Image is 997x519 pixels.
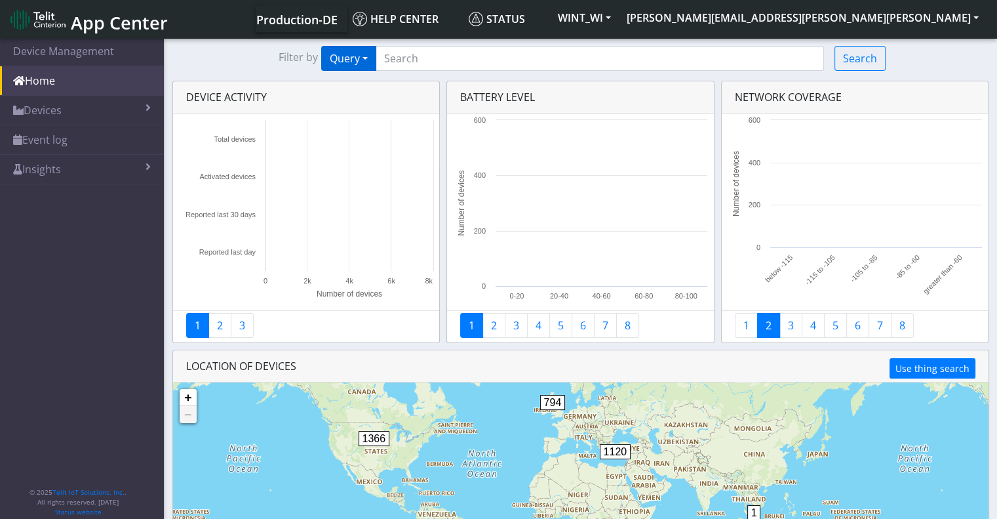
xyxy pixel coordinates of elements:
text: 6k [387,277,395,285]
span: Filter by [279,49,318,68]
a: 3 [505,313,528,338]
input: Search... [376,46,824,71]
tspan: -85 to -60 [893,253,921,281]
text: 600 [474,116,486,124]
a: 4 [527,313,550,338]
a: Telit IoT Solutions, Inc. [52,488,125,497]
button: Search [834,46,886,71]
p: All rights reserved. [DATE] [29,497,127,507]
a: 1 [460,313,483,338]
tspan: below -115 [764,253,794,284]
text: 40-60 [593,292,611,300]
div: Network coverage [722,81,988,114]
span: Production-DE [256,12,338,28]
text: 2k [303,277,311,285]
text: 0-20 [509,292,524,300]
a: Zoom in [180,389,197,406]
tspan: Activated devices [199,173,256,180]
tspan: Total devices [214,135,256,143]
text: 0 [482,282,486,290]
text: 400 [748,159,760,167]
text: 20-40 [550,292,568,300]
tspan: Number of devices [457,170,466,236]
a: 2 [208,313,231,338]
tspan: Reported last 30 days [185,211,256,218]
a: 1 [735,313,758,338]
a: 7 [594,313,617,338]
a: Help center [347,6,463,32]
nav: Quick view paging [735,313,975,338]
span: 1366 [359,431,390,446]
p: © 2025 . [29,488,127,497]
a: 4 [802,313,825,338]
text: 4k [345,277,353,285]
text: 80-100 [675,292,697,300]
img: status.svg [469,12,483,26]
a: 3 [231,313,254,338]
a: 7 [869,313,891,338]
tspan: greater than -60 [922,253,964,295]
tspan: -115 to -105 [803,253,836,286]
button: WINT_WI [550,6,619,30]
a: 6 [846,313,869,338]
div: Battery level [447,81,714,114]
tspan: Reported last day [199,248,256,256]
button: Use thing search [889,358,975,379]
text: 60-80 [635,292,653,300]
a: Your current platform instance [256,6,337,32]
a: App Center [10,5,166,33]
a: 8 [891,313,914,338]
nav: Quick view paging [460,313,701,338]
div: LOCATION OF DEVICES [173,350,988,383]
a: 3 [779,313,802,338]
a: 2 [757,313,780,338]
text: 0 [756,243,760,251]
span: 1120 [600,444,631,459]
text: 200 [748,201,760,209]
tspan: Number of devices [316,289,381,299]
text: 400 [474,171,486,179]
a: Zoom out [180,406,197,423]
span: Status [469,12,525,26]
a: 5 [824,313,847,338]
text: 8k [425,277,433,285]
text: 200 [474,227,486,235]
button: [PERSON_NAME][EMAIL_ADDRESS][PERSON_NAME][PERSON_NAME] [619,6,987,30]
span: 794 [540,395,566,410]
a: Status website [55,507,102,516]
text: 600 [748,116,760,124]
tspan: -105 to -85 [848,253,878,283]
a: 2 [482,313,505,338]
a: 1 [186,313,209,338]
a: 8 [616,313,639,338]
div: Device activity [173,81,440,114]
a: 6 [572,313,595,338]
img: knowledge.svg [353,12,367,26]
img: logo-telit-cinterion-gw-new.png [10,9,66,30]
span: Help center [353,12,439,26]
nav: Summary paging [186,313,427,338]
span: App Center [71,10,168,35]
text: 0 [263,277,267,285]
tspan: Number of devices [732,151,741,217]
a: 5 [549,313,572,338]
button: Query [321,46,376,71]
a: Status [463,6,550,32]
